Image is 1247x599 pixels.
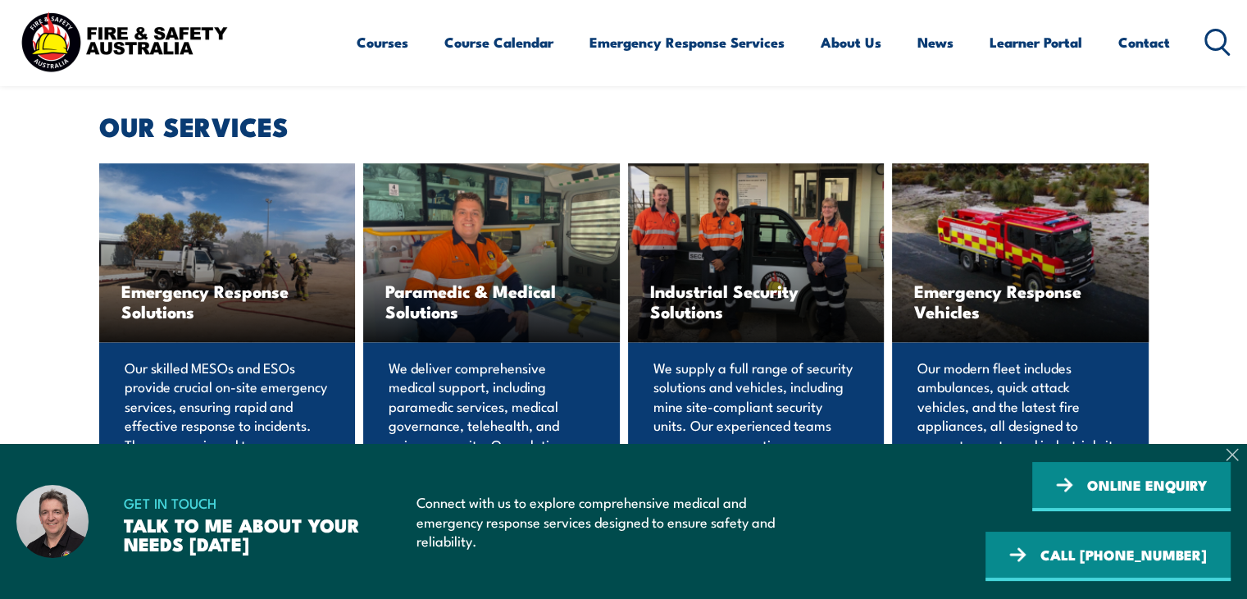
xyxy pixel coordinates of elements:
a: Contact [1118,21,1170,64]
p: We deliver comprehensive medical support, including paramedic services, medical governance, teleh... [389,358,594,550]
a: Emergency Response Services [589,21,785,64]
h3: TALK TO ME ABOUT YOUR NEEDS [DATE] [124,515,381,553]
span: Emergency Response Vehicles [914,281,1126,322]
span: Industrial Security Solutions [650,281,862,322]
a: News [917,21,953,64]
h2: OUR SERVICES [99,114,1149,137]
a: Course Calendar [444,21,553,64]
img: Dave – Fire and Safety Australia [16,485,89,557]
a: Learner Portal [990,21,1082,64]
p: We supply a full range of security solutions and vehicles, including mine site-compliant security... [653,358,859,511]
span: Paramedic & Medical Solutions [385,281,598,322]
p: Connect with us to explore comprehensive medical and emergency response services designed to ensu... [416,492,794,550]
a: Courses [357,21,408,64]
span: GET IN TOUCH [124,491,381,515]
p: Our skilled MESOs and ESOs provide crucial on-site emergency services, ensuring rapid and effecti... [125,358,330,531]
a: About Us [821,21,881,64]
a: CALL [PHONE_NUMBER] [985,532,1231,581]
span: Emergency Response Solutions [121,281,334,322]
a: ONLINE ENQUIRY [1032,462,1231,511]
p: Our modern fleet includes ambulances, quick attack vehicles, and the latest fire appliances, all ... [917,358,1123,531]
